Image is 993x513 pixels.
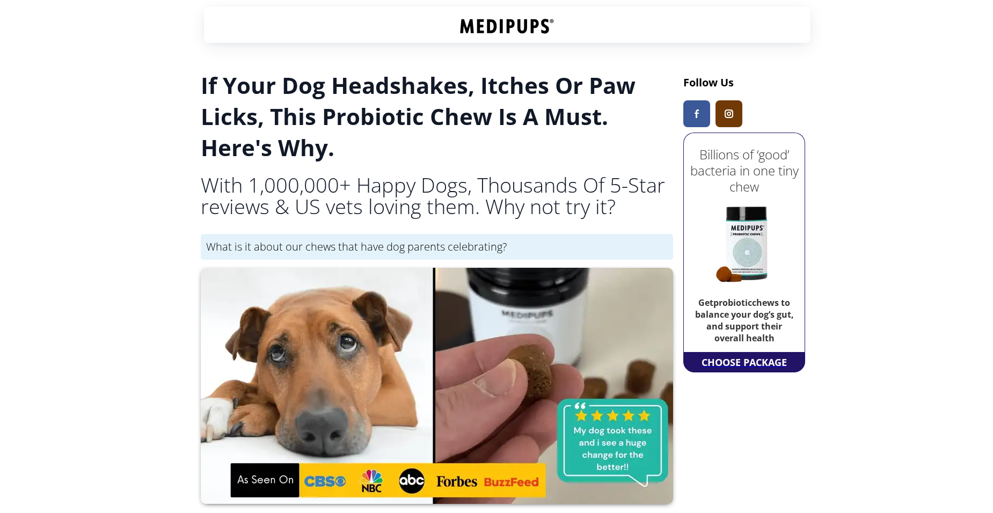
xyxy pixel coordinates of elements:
h2: Billions of ‘good’ bacteria in one tiny chew [687,146,802,195]
b: Get probiotic chews to balance your dog’s gut, and support their overall health [695,297,794,344]
div: What is it about our chews that have dog parents celebrating? [201,234,673,260]
a: Billions of ‘good’ bacteria in one tiny chewGetprobioticchews to balance your dog’s gut, and supp... [687,136,802,349]
a: CHOOSE PACKAGE [699,353,790,372]
img: Medipups Instagram [725,109,733,118]
img: Medipups Facebook [695,109,699,118]
h3: Follow Us [683,75,805,90]
img: Dog [201,268,673,504]
h1: If Your Dog Headshakes, Itches Or Paw Licks, This Probiotic Chew Is A Must. Here's Why. [201,70,673,163]
h2: With 1,000,000+ Happy Dogs, Thousands Of 5-Star reviews & US vets loving them. Why not try it? [201,174,673,217]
